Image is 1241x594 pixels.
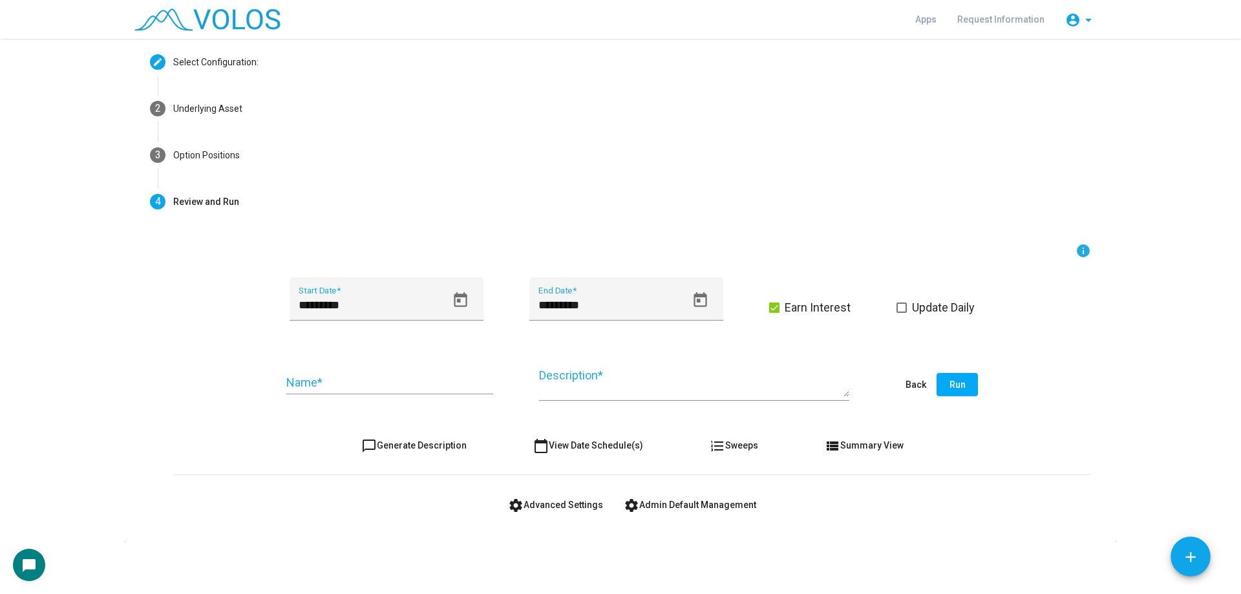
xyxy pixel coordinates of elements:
span: Generate Description [361,440,467,451]
span: Advanced Settings [508,500,603,510]
mat-icon: arrow_drop_down [1081,12,1096,28]
button: Back [895,373,937,396]
span: Earn Interest [785,300,851,315]
span: Back [906,379,926,390]
button: View Date Schedule(s) [523,434,653,457]
button: Summary View [814,434,914,457]
span: Apps [915,14,937,25]
span: View Date Schedule(s) [533,440,643,451]
mat-icon: create [153,57,163,67]
mat-icon: calendar_today [533,438,549,454]
button: Add icon [1171,536,1211,577]
div: Review and Run [173,195,239,209]
span: 4 [155,195,161,207]
div: Underlying Asset [173,102,242,116]
button: Sweeps [699,434,769,457]
div: Select Configuration: [173,56,259,69]
mat-icon: settings [508,498,524,513]
mat-icon: view_list [825,438,840,454]
button: Advanced Settings [498,493,613,516]
span: 2 [155,102,161,114]
mat-icon: settings [624,498,639,513]
button: Open calendar [446,286,475,315]
span: 3 [155,149,161,161]
span: Request Information [957,14,1045,25]
button: Open calendar [686,286,715,315]
span: Sweeps [710,440,758,451]
span: Summary View [825,440,904,451]
mat-icon: chat_bubble [21,558,37,573]
mat-icon: account_circle [1065,12,1081,28]
span: Admin Default Management [624,500,756,510]
mat-icon: add [1182,549,1199,566]
mat-icon: info [1076,243,1091,259]
span: Run [949,379,966,390]
div: Option Positions [173,149,240,162]
button: Admin Default Management [613,493,767,516]
a: Request Information [947,8,1055,31]
button: Run [937,373,978,396]
mat-icon: format_list_numbered [710,438,725,454]
a: Apps [905,8,947,31]
span: Update Daily [912,300,975,315]
mat-icon: chat_bubble_outline [361,438,377,454]
button: Generate Description [351,434,477,457]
